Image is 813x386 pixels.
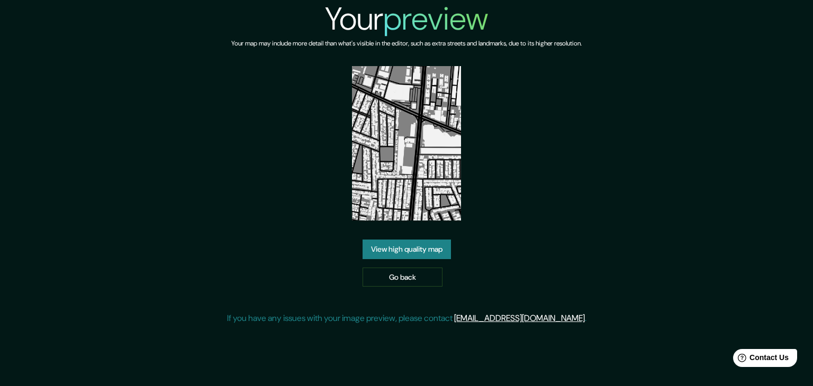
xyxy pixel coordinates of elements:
img: created-map-preview [352,66,462,220]
p: If you have any issues with your image preview, please contact . [227,312,586,325]
iframe: Help widget launcher [719,345,801,374]
a: View high quality map [363,240,451,259]
a: [EMAIL_ADDRESS][DOMAIN_NAME] [454,313,585,324]
a: Go back [363,268,442,287]
h6: Your map may include more detail than what's visible in the editor, such as extra streets and lan... [231,38,582,49]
